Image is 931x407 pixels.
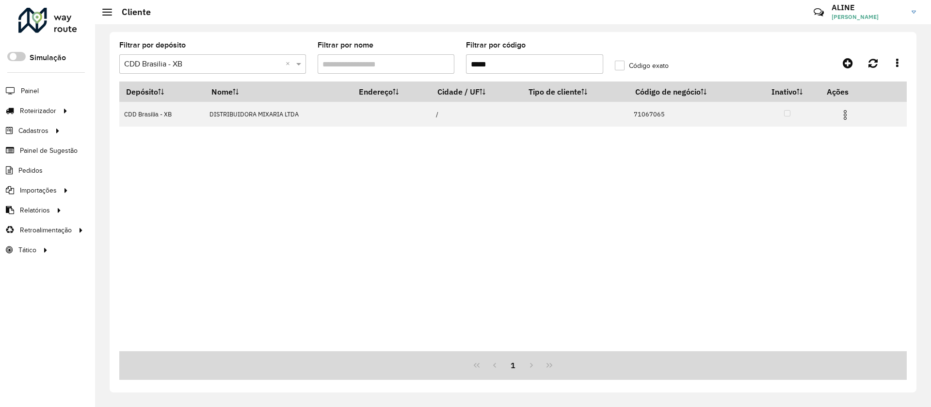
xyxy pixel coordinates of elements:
th: Código de negócio [629,81,754,102]
span: Pedidos [18,165,43,176]
label: Filtrar por nome [318,39,373,51]
span: Importações [20,185,57,195]
th: Depósito [119,81,205,102]
label: Filtrar por código [466,39,526,51]
th: Tipo de cliente [522,81,628,102]
span: [PERSON_NAME] [832,13,904,21]
span: Clear all [286,58,294,70]
th: Endereço [352,81,431,102]
th: Ações [820,81,878,102]
span: Roteirizador [20,106,56,116]
th: Cidade / UF [431,81,522,102]
span: Relatórios [20,205,50,215]
span: Tático [18,245,36,255]
button: 1 [504,356,522,374]
span: Cadastros [18,126,48,136]
th: Inativo [754,81,820,102]
h3: ALINE [832,3,904,12]
a: Contato Rápido [808,2,829,23]
h2: Cliente [112,7,151,17]
td: DISTRIBUIDORA MIXARIA LTDA [205,102,352,127]
td: 71067065 [629,102,754,127]
th: Nome [205,81,352,102]
span: Retroalimentação [20,225,72,235]
td: / [431,102,522,127]
label: Simulação [30,52,66,64]
label: Filtrar por depósito [119,39,186,51]
span: Painel [21,86,39,96]
span: Painel de Sugestão [20,146,78,156]
label: Código exato [615,61,669,71]
td: CDD Brasilia - XB [119,102,205,127]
